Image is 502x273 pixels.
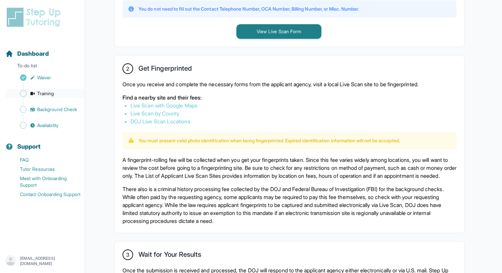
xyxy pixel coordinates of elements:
[5,190,85,199] a: Contact Onboarding Support
[5,105,85,114] a: Background Check
[5,155,85,165] a: FAQ
[3,131,82,154] button: Support
[5,89,85,98] a: Training
[3,62,82,72] p: To-do list
[37,106,77,113] span: Background Check
[37,90,54,97] span: Training
[236,24,321,39] button: View Live Scan Form
[5,255,79,267] button: [EMAIL_ADDRESS][DOMAIN_NAME]
[130,102,198,109] a: Live Scan with Google Maps
[5,165,85,174] a: Tutor Resources
[5,121,85,130] a: Availability
[3,38,82,61] button: Dashboard
[138,6,359,12] p: You do not need to fill out the Contact Telephone Number, OCA Number, Billing Number, or Misc. Nu...
[123,80,457,88] p: Once you receive and complete the necessary forms from the applicant agency, visit a local Live S...
[123,156,457,180] p: A fingerprint-rolling fee will be collected when you get your fingerprints taken. Since this fee ...
[130,118,190,125] a: DOJ Live Scan Locations
[138,250,201,261] h2: Wait for Your Results
[5,49,49,58] a: Dashboard
[123,185,457,225] p: There also is a criminal history processing fee collected by the DOJ and Federal Bureau of Invest...
[130,110,179,117] a: Live Scan by County
[37,122,58,129] span: Availability
[5,7,64,28] img: logo
[37,74,51,81] span: Waiver
[17,49,49,58] span: Dashboard
[17,142,41,151] span: Support
[5,174,85,190] a: Meet with Onboarding Support
[138,64,192,75] h2: Get Fingerprinted
[20,256,79,266] p: [EMAIL_ADDRESS][DOMAIN_NAME]
[126,65,129,73] span: 2
[126,251,129,259] span: 3
[5,73,85,82] a: Waiver
[236,28,321,34] a: View Live Scan Form
[123,94,457,102] p: Find a nearby site and their fees:
[138,137,400,144] p: You must present valid photo identification when being fingerprinted. Expired identification info...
